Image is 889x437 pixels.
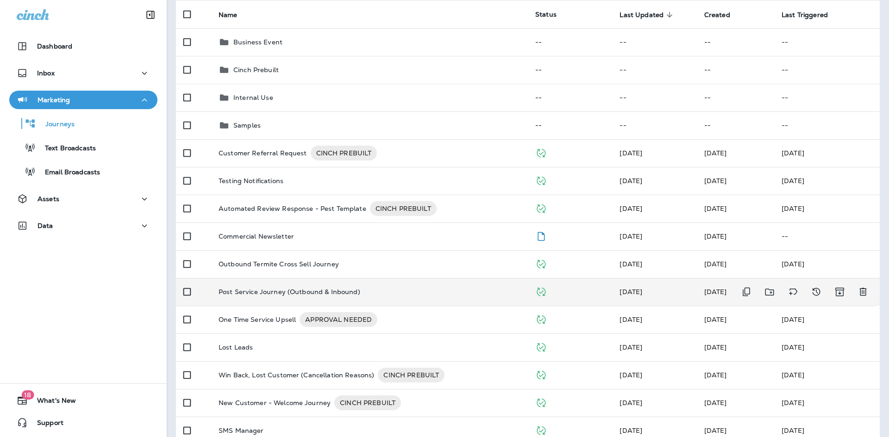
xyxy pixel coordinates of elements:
p: Inbox [37,69,55,77]
button: Support [9,413,157,432]
span: Last Triggered [782,11,840,19]
div: APPROVAL NEEDED [300,312,377,327]
span: Published [535,342,547,351]
button: Email Broadcasts [9,162,157,181]
span: Jason Munk [704,399,727,407]
span: Published [535,370,547,378]
span: Jason Munk [620,371,642,379]
p: Dashboard [37,43,72,50]
td: [DATE] [774,139,880,167]
p: New Customer - Welcome Journey [219,395,331,410]
span: Status [535,10,557,18]
button: Inbox [9,64,157,82]
p: Email Broadcasts [36,168,100,177]
p: Assets [38,195,59,203]
span: Last Updated [620,11,676,19]
span: What's New [28,397,76,408]
td: [DATE] [774,333,880,361]
span: Published [535,203,547,212]
button: Text Broadcasts [9,138,157,157]
p: Lost Leads [219,344,253,351]
td: [DATE] [774,389,880,417]
span: Created [704,11,730,19]
span: Frank Carreno [620,426,642,435]
button: Dashboard [9,37,157,55]
td: [DATE] [774,250,880,278]
button: Assets [9,190,157,208]
span: CINCH PREBUILT [378,370,444,380]
span: Jason Munk [704,177,727,185]
span: Published [535,259,547,267]
div: CINCH PREBUILT [370,201,437,216]
p: Outbound Termite Cross Sell Journey [219,260,339,268]
span: Support [28,419,63,430]
div: CINCH PREBUILT [334,395,401,410]
span: Last Triggered [782,11,828,19]
p: Text Broadcasts [36,144,96,153]
span: Jason Munk [620,399,642,407]
td: [DATE] [774,306,880,333]
span: Anthony Olivias [704,260,727,268]
span: Anthony Olivias [620,149,642,157]
span: Anthony Olivias [620,232,642,240]
span: Frank Carreno [704,426,727,435]
span: Anthony Olivias [704,371,727,379]
span: Published [535,176,547,184]
button: Archive [830,283,849,302]
p: Automated Review Response - Pest Template [219,201,366,216]
td: -- [528,111,612,139]
button: Marketing [9,91,157,109]
span: Published [535,398,547,406]
span: Published [535,425,547,434]
span: Last Updated [620,11,664,19]
td: -- [528,28,612,56]
span: Name [219,11,250,19]
td: -- [774,84,880,111]
td: [DATE] [774,361,880,389]
span: Jason Munk [620,343,642,351]
span: Anthony Olivias [620,288,642,296]
td: [DATE] [774,167,880,195]
p: -- [782,233,872,240]
td: -- [697,111,774,139]
span: Jason Munk [704,343,727,351]
span: Published [535,148,547,156]
span: Jason Munk [704,232,727,240]
p: Journeys [36,120,75,129]
button: Journeys [9,114,157,133]
td: -- [774,28,880,56]
span: Anthony Olivias [620,315,642,324]
button: Duplicate [737,283,756,302]
p: Samples [233,122,261,129]
td: -- [528,56,612,84]
span: Jason Munk [704,149,727,157]
span: Anthony Olivias [704,288,727,296]
p: Post Service Journey (Outbound & Inbound) [219,288,360,295]
td: -- [774,111,880,139]
span: Created [704,11,742,19]
td: -- [528,84,612,111]
p: Data [38,222,53,229]
p: Testing Notifications [219,177,283,185]
span: Draft [535,231,547,240]
p: Commercial Newsletter [219,233,294,240]
button: Delete [854,283,872,302]
td: -- [697,56,774,84]
span: Name [219,11,238,19]
td: -- [612,28,696,56]
p: Internal Use [233,94,273,101]
span: Anthony Olivias [620,204,642,213]
span: 18 [21,390,34,400]
td: -- [612,56,696,84]
p: Marketing [38,96,70,104]
div: CINCH PREBUILT [378,368,444,382]
td: -- [697,84,774,111]
span: CINCH PREBUILT [334,398,401,407]
span: APPROVAL NEEDED [300,315,377,324]
p: Win Back, Lost Customer (Cancellation Reasons) [219,368,374,382]
button: Add tags [784,283,802,302]
span: CINCH PREBUILT [370,204,437,213]
button: Data [9,216,157,235]
p: Cinch Prebuilt [233,66,279,74]
button: Collapse Sidebar [138,6,163,24]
